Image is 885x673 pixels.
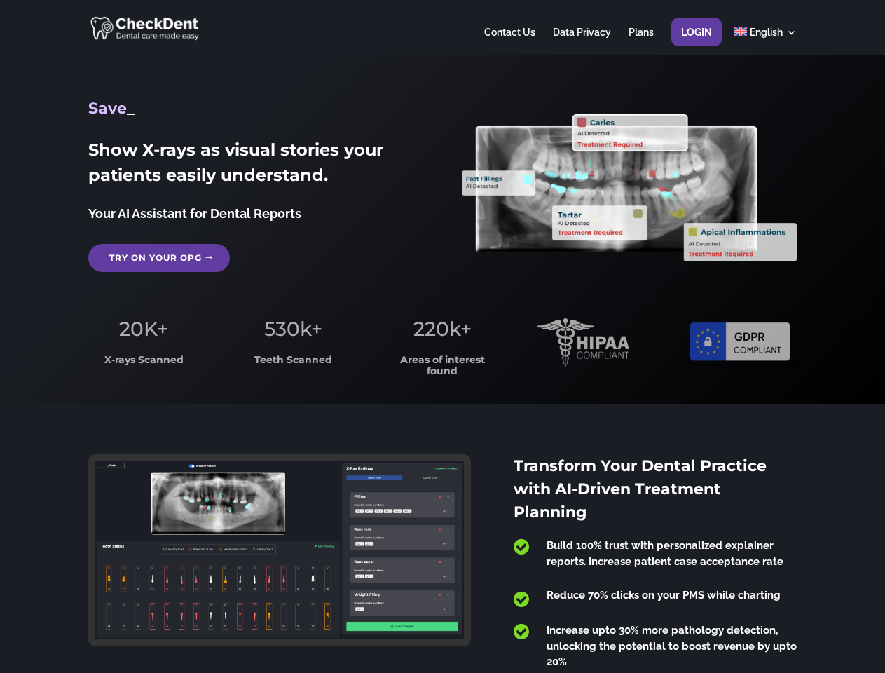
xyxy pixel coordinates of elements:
[413,317,472,341] span: 220k+
[514,590,529,609] span: 
[462,114,796,261] img: X_Ray_annotated
[88,99,127,118] span: Save
[734,27,797,55] a: English
[514,456,767,522] span: Transform Your Dental Practice with AI-Driven Treatment Planning
[514,538,529,556] span: 
[514,623,529,641] span: 
[90,14,200,41] img: CheckDent AI
[547,589,781,601] span: Reduce 70% clicks on your PMS while charting
[484,27,535,55] a: Contact Us
[264,317,322,341] span: 530k+
[119,317,168,341] span: 20K+
[547,624,797,668] span: Increase upto 30% more pathology detection, unlocking the potential to boost revenue by upto 20%
[547,539,783,568] span: Build 100% trust with personalized explainer reports. Increase patient case acceptance rate
[88,244,230,272] a: Try on your OPG
[88,137,423,195] h2: Show X-rays as visual stories your patients easily understand.
[629,27,654,55] a: Plans
[387,355,498,383] h3: Areas of interest found
[750,27,783,38] span: English
[681,27,712,55] a: Login
[88,206,301,221] span: Your AI Assistant for Dental Reports
[553,27,611,55] a: Data Privacy
[127,99,135,118] span: _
